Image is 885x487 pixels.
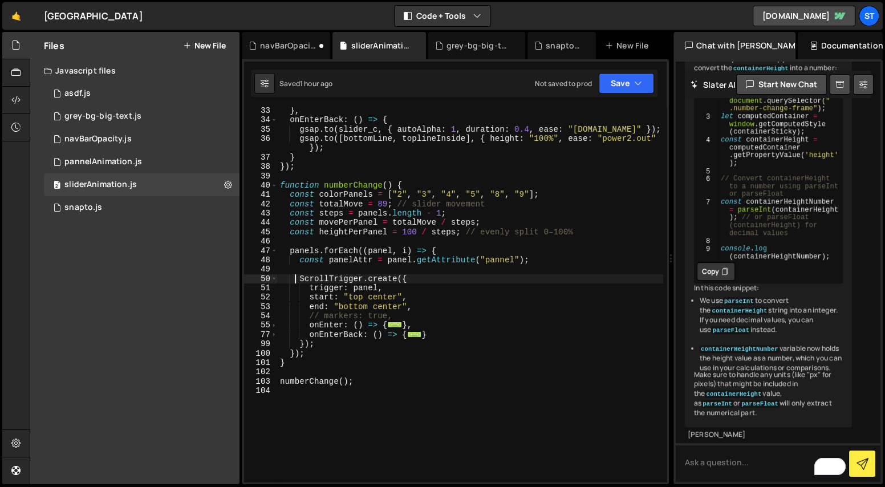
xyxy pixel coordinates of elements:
[2,2,30,30] a: 🤙
[244,237,278,246] div: 46
[300,79,333,88] div: 1 hour ago
[244,358,278,367] div: 101
[736,74,827,95] button: Start new chat
[546,40,582,51] div: snapto.js
[446,40,511,51] div: grey-bg-big-text.js
[697,262,735,281] button: Copy
[44,9,143,23] div: [GEOGRAPHIC_DATA]
[673,32,795,59] div: Chat with [PERSON_NAME]
[535,79,592,88] div: Not saved to prod
[244,172,278,181] div: 39
[244,153,278,162] div: 37
[732,64,790,72] code: containerHeight
[695,90,717,113] div: 2
[244,218,278,227] div: 44
[244,274,278,283] div: 50
[691,79,736,90] h2: Slater AI
[859,6,879,26] a: St
[244,190,278,199] div: 41
[244,283,278,293] div: 51
[260,40,316,51] div: navBarOpacity.js
[700,345,780,353] code: containerHeightNumber
[685,16,852,427] div: To transform the height value obtained from into a number, you can use the or function. Here's ho...
[723,297,755,305] code: parseInt
[244,200,278,209] div: 42
[44,39,64,52] h2: Files
[44,196,239,219] div: 16620/45274.js
[44,82,239,105] div: 16620/45281.js
[244,377,278,386] div: 103
[351,40,412,51] div: sliderAnimation.js
[695,168,717,176] div: 5
[244,386,278,395] div: 104
[676,443,880,482] textarea: To enrich screen reader interactions, please activate Accessibility in Grammarly extension settings
[244,349,278,358] div: 100
[244,106,278,115] div: 33
[44,151,239,173] div: 16620/45290.js
[740,400,780,408] code: parseFloat
[700,344,843,372] li: variable now holds the height value as a number, which you can use in your calculations or compar...
[64,111,141,121] div: grey-bg-big-text.js
[244,162,278,171] div: 38
[688,430,849,440] div: [PERSON_NAME]
[705,390,762,398] code: containerHeight
[711,326,750,334] code: parseFloat
[599,73,654,94] button: Save
[695,113,717,136] div: 3
[244,246,278,255] div: 47
[64,134,132,144] div: navBarOpacity.js
[244,209,278,218] div: 43
[701,400,733,408] code: parseInt
[387,322,402,328] span: ...
[54,181,60,190] span: 2
[244,339,278,348] div: 99
[244,181,278,190] div: 40
[711,307,768,315] code: containerHeight
[64,88,91,99] div: asdf.js
[700,296,843,334] li: We use to convert the string into an integer. If you need decimal values, you can use instead.
[244,255,278,265] div: 48
[605,40,653,51] div: New File
[695,136,717,168] div: 4
[244,320,278,330] div: 55
[244,228,278,237] div: 45
[395,6,490,26] button: Code + Tools
[244,311,278,320] div: 54
[244,367,278,376] div: 102
[695,245,717,261] div: 9
[798,32,883,59] div: Documentation
[695,238,717,246] div: 8
[244,302,278,311] div: 53
[244,330,278,339] div: 77
[279,79,332,88] div: Saved
[244,293,278,302] div: 52
[244,125,278,134] div: 35
[244,134,278,153] div: 36
[44,128,239,151] div: 16620/45296.js
[695,198,717,237] div: 7
[407,331,421,338] span: ...
[30,59,239,82] div: Javascript files
[64,180,137,190] div: sliderAnimation.js
[44,105,239,128] div: grey-bg-big-text.js
[753,6,855,26] a: [DOMAIN_NAME]
[244,265,278,274] div: 49
[64,157,142,167] div: pannelAnimation.js
[244,115,278,124] div: 34
[183,41,226,50] button: New File
[695,175,717,198] div: 6
[64,202,102,213] div: snapto.js
[44,173,239,196] div: 16620/45285.js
